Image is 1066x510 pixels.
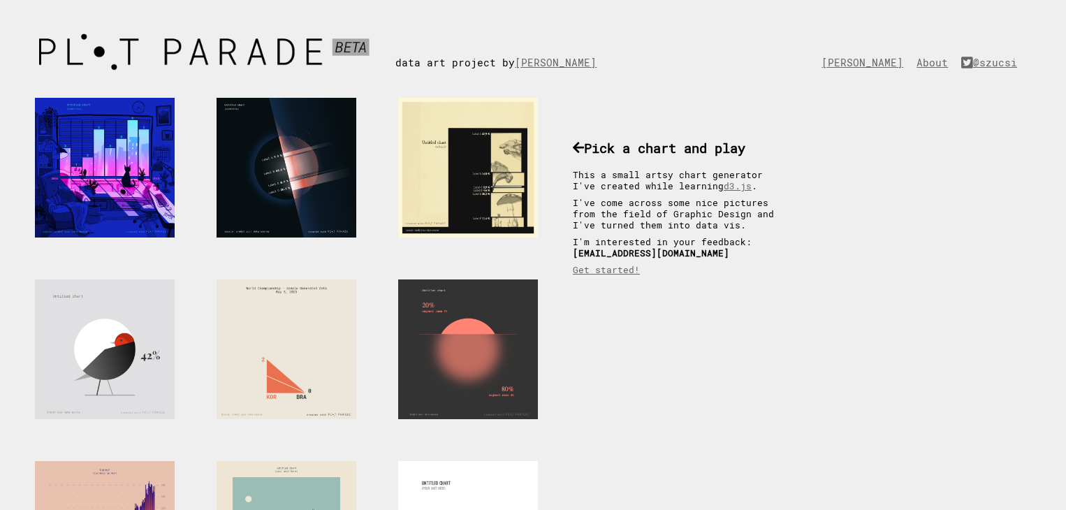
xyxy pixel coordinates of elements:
p: I've come across some nice pictures from the field of Graphic Design and I've turned them into da... [573,197,789,231]
p: This a small artsy chart generator I've created while learning . [573,169,789,191]
a: Get started! [573,264,640,275]
a: d3.js [724,180,752,191]
a: About [917,56,955,69]
a: [PERSON_NAME] [515,56,604,69]
div: data art project by [395,28,618,69]
p: I'm interested in your feedback: [573,236,789,258]
h3: Pick a chart and play [573,139,789,156]
a: [PERSON_NAME] [822,56,910,69]
a: @szucsi [961,56,1024,69]
b: [EMAIL_ADDRESS][DOMAIN_NAME] [573,247,729,258]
